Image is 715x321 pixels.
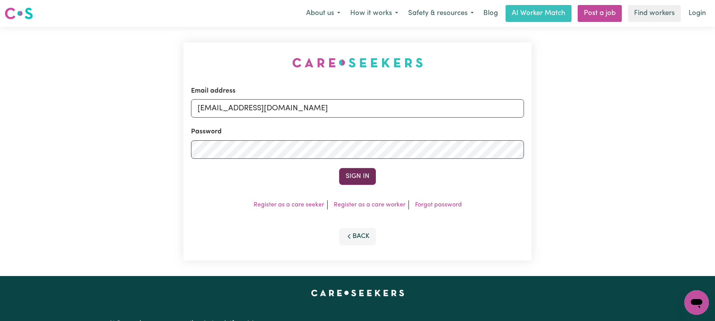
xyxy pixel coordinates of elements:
[5,7,33,20] img: Careseekers logo
[403,5,479,22] button: Safety & resources
[628,5,681,22] a: Find workers
[191,127,222,137] label: Password
[254,202,324,208] a: Register as a care seeker
[578,5,622,22] a: Post a job
[339,168,376,185] button: Sign In
[5,5,33,22] a: Careseekers logo
[191,86,236,96] label: Email address
[339,228,376,245] button: Back
[415,202,462,208] a: Forgot password
[684,290,709,315] iframe: Button to launch messaging window
[334,202,405,208] a: Register as a care worker
[311,290,404,296] a: Careseekers home page
[301,5,345,22] button: About us
[684,5,710,22] a: Login
[506,5,572,22] a: AI Worker Match
[345,5,403,22] button: How it works
[479,5,502,22] a: Blog
[191,99,524,118] input: Email address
